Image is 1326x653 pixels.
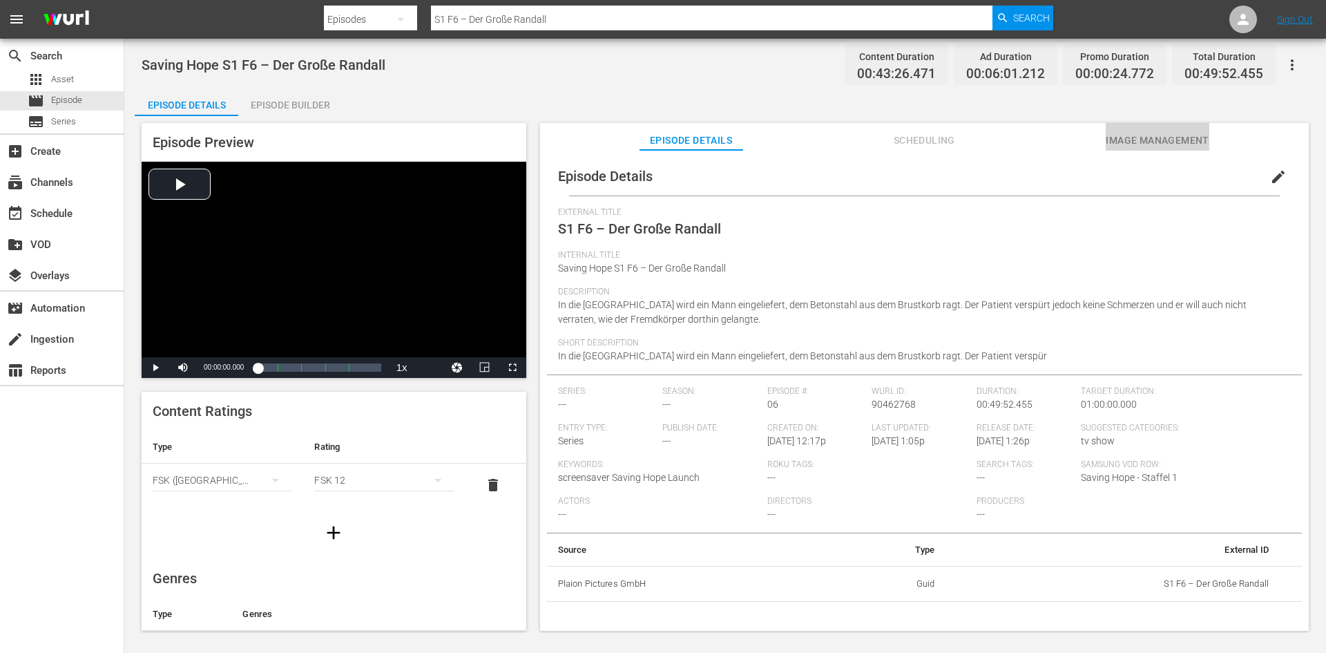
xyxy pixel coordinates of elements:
span: Overlays [7,267,23,284]
th: Type [142,598,231,631]
span: VOD [7,236,23,253]
span: Samsung VOD Row: [1081,460,1179,471]
span: --- [558,399,566,410]
span: Ingestion [7,331,23,348]
span: tv show [1081,435,1115,446]
span: Search [1013,6,1050,30]
span: Created On: [767,423,865,434]
span: [DATE] 12:17p [767,435,826,446]
span: Search Tags: [977,460,1075,471]
span: --- [662,399,671,410]
div: FSK ([GEOGRAPHIC_DATA]) [153,461,292,500]
span: Episode Details [640,132,743,149]
span: --- [558,509,566,520]
span: Actors [558,496,760,507]
span: --- [767,509,776,520]
span: 00:00:24.772 [1075,66,1154,82]
span: In die [GEOGRAPHIC_DATA] wird ein Mann eingeliefert, dem Betonstahl aus dem Brustkorb ragt. Der P... [558,350,1047,361]
span: --- [977,472,985,483]
span: 00:06:01.212 [966,66,1045,82]
span: Reports [7,362,23,379]
th: Type [836,533,946,567]
span: screensaver Saving Hope Launch [558,472,700,483]
span: Series: [558,386,656,397]
span: 00:00:00.000 [204,363,244,371]
span: Saving Hope S1 F6 – Der Große Randall [558,263,726,274]
span: 00:49:52.455 [977,399,1032,410]
span: Entry Type: [558,423,656,434]
div: Promo Duration [1075,47,1154,66]
span: External Title [558,207,1284,218]
span: Episode [28,93,44,109]
span: Create [7,143,23,160]
span: Genres [153,570,197,587]
table: simple table [142,430,526,507]
th: Type [142,430,303,464]
td: Guid [836,566,946,602]
div: Episode Details [135,88,238,122]
div: Total Duration [1184,47,1263,66]
span: Saving Hope - Staffel 1 [1081,472,1178,483]
span: --- [977,509,985,520]
span: In die [GEOGRAPHIC_DATA] wird ein Mann eingeliefert, dem Betonstahl aus dem Brustkorb ragt. Der P... [558,299,1247,325]
th: Rating [303,430,465,464]
span: [DATE] 1:26p [977,435,1030,446]
span: Duration: [977,386,1075,397]
div: Progress Bar [258,363,381,372]
span: 90462768 [872,399,916,410]
span: 01:00:00.000 [1081,399,1137,410]
span: Series [28,113,44,130]
span: Channels [7,174,23,191]
span: menu [8,11,25,28]
table: simple table [547,533,1302,603]
span: Description [558,287,1284,298]
th: External ID [945,533,1280,567]
span: 00:43:26.471 [857,66,936,82]
span: Search [7,48,23,64]
span: delete [485,477,501,493]
button: Picture-in-Picture [471,357,499,378]
span: Saving Hope S1 F6 – Der Große Randall [142,57,385,73]
span: Schedule [7,205,23,222]
span: Series [51,115,76,129]
span: Producers [977,496,1179,507]
span: Asset [28,71,44,88]
span: Directors [767,496,970,507]
span: Asset [51,73,74,86]
span: Content Ratings [153,403,252,419]
td: S1 F6 – Der Große Randall [945,566,1280,602]
span: Automation [7,300,23,316]
span: Release Date: [977,423,1075,434]
th: Plaion Pictures GmbH [547,566,836,602]
span: Roku Tags: [767,460,970,471]
span: Episode [51,93,82,107]
span: Short Description [558,338,1284,349]
button: Play [142,357,169,378]
span: --- [767,472,776,483]
button: Mute [169,357,197,378]
a: Sign Out [1277,14,1313,25]
span: Scheduling [872,132,976,149]
button: Fullscreen [499,357,526,378]
img: ans4CAIJ8jUAAAAAAAAAAAAAAAAAAAAAAAAgQb4GAAAAAAAAAAAAAAAAAAAAAAAAJMjXAAAAAAAAAAAAAAAAAAAAAAAAgAT5G... [33,3,99,36]
div: Content Duration [857,47,936,66]
div: FSK 12 [314,461,454,500]
span: Last Updated: [872,423,970,434]
span: 00:49:52.455 [1184,66,1263,82]
span: Internal Title [558,250,1284,261]
span: Publish Date: [662,423,760,434]
span: Keywords: [558,460,760,471]
span: Season: [662,386,760,397]
span: Episode Details [558,168,653,184]
button: Search [992,6,1053,30]
span: Series [558,435,584,446]
th: Genres [231,598,483,631]
span: Episode Preview [153,134,254,151]
div: Ad Duration [966,47,1045,66]
div: Video Player [142,162,526,378]
span: [DATE] 1:05p [872,435,925,446]
button: Episode Details [135,88,238,116]
button: edit [1262,160,1295,193]
button: Playback Rate [388,357,416,378]
span: Suggested Categories: [1081,423,1283,434]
